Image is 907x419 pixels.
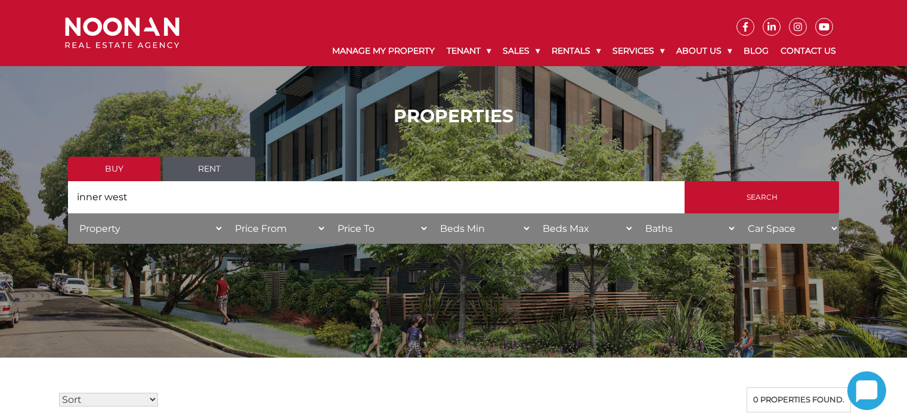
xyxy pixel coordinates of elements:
a: Buy [68,157,160,181]
a: About Us [670,36,738,66]
h1: PROPERTIES [68,105,839,127]
a: Contact Us [775,36,842,66]
a: Services [606,36,670,66]
a: Rent [163,157,255,181]
div: 0 properties found. [747,387,851,412]
img: Noonan Real Estate Agency [65,17,179,49]
a: Sales [497,36,546,66]
input: Search by suburb, postcode or area [68,181,685,213]
a: Tenant [441,36,497,66]
input: Search [685,181,839,213]
a: Manage My Property [326,36,441,66]
a: Rentals [546,36,606,66]
select: Sort Listings [59,393,158,406]
a: Blog [738,36,775,66]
